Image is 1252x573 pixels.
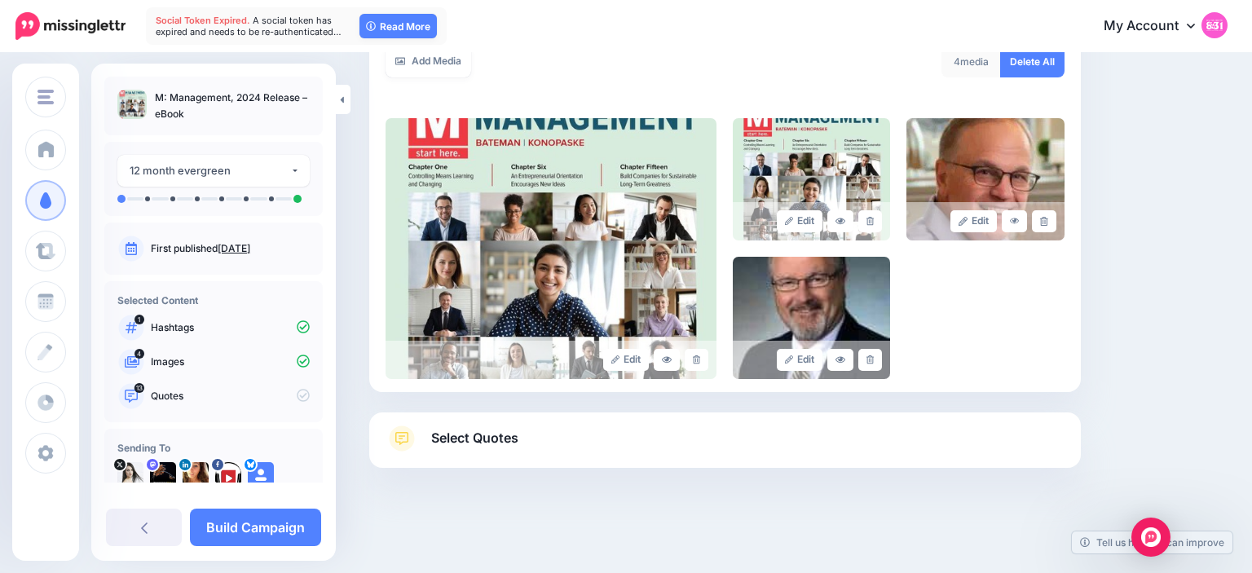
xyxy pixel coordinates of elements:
img: 1537218439639-55706.png [183,462,209,488]
a: Edit [603,349,650,371]
img: 04180144f1dc6cc8a12e9e55a04e909f_large.jpg [733,118,890,240]
span: Social Token Expired. [156,15,250,26]
img: menu.png [37,90,54,104]
span: A social token has expired and needs to be re-authenticated… [156,15,342,37]
span: Select Quotes [431,427,518,449]
img: 66abc4c17af6fc6d7f941f5e4ad7d748_thumb.jpg [117,90,147,119]
a: Edit [777,210,823,232]
button: 12 month evergreen [117,155,310,187]
h4: Sending To [117,442,310,454]
a: Read More [359,14,437,38]
a: Select Quotes [386,425,1065,468]
img: tSvj_Osu-58146.jpg [117,462,143,488]
p: First published [151,241,310,256]
img: Missinglettr [15,12,126,40]
img: user_default_image.png [248,462,274,488]
img: 307443043_482319977280263_5046162966333289374_n-bsa149661.png [215,462,241,488]
span: 4 [134,349,144,359]
div: media [941,46,1001,77]
span: 13 [134,383,144,393]
img: aa204ffeccb95c8bc0ba515dc32033ad_large.jpg [906,118,1064,240]
h4: Selected Content [117,294,310,306]
img: 8855b46e437c7e799c2fed85ea173b6b_large.jpg [733,257,890,379]
span: 4 [954,55,960,68]
a: Tell us how we can improve [1072,531,1232,553]
div: Open Intercom Messenger [1131,518,1170,557]
a: My Account [1087,7,1228,46]
p: Images [151,355,310,369]
a: Add Media [386,46,471,77]
span: 1 [134,315,144,324]
a: Edit [950,210,997,232]
img: 66abc4c17af6fc6d7f941f5e4ad7d748_large.jpg [386,118,716,379]
p: M: Management, 2024 Release – eBook [155,90,310,122]
a: Delete All [1000,46,1065,77]
img: 802740b3fb02512f-84599.jpg [150,462,176,488]
p: Quotes [151,389,310,403]
div: 12 month evergreen [130,161,290,180]
a: [DATE] [218,242,250,254]
a: Edit [777,349,823,371]
p: Hashtags [151,320,310,335]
